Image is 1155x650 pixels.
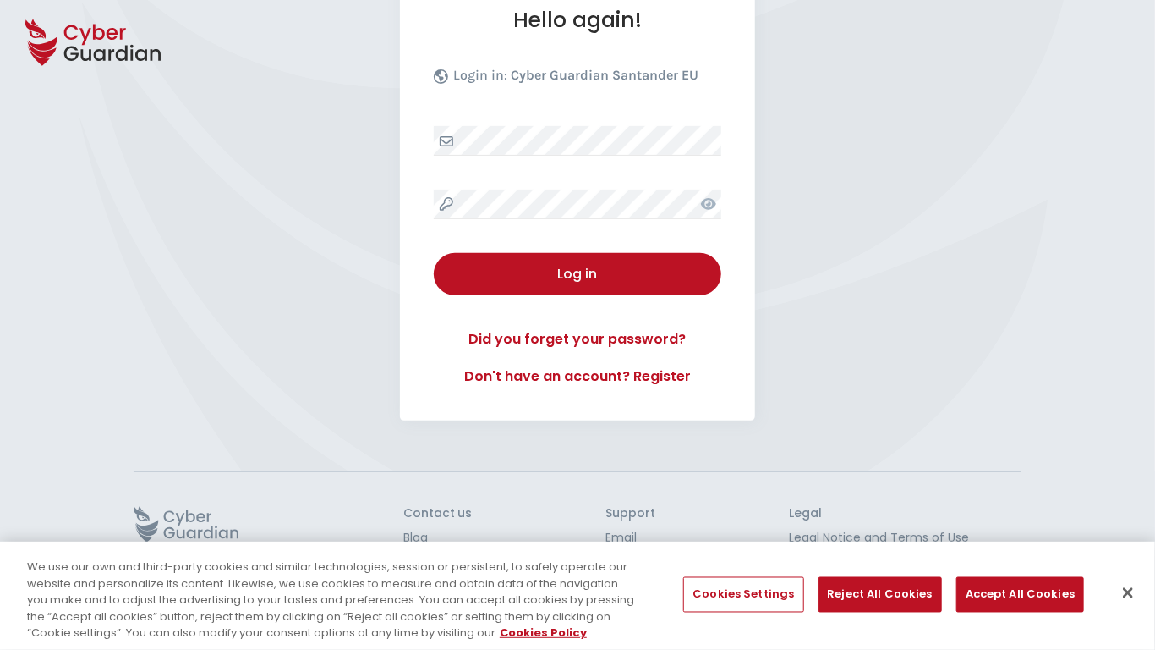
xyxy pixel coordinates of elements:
[434,253,721,295] button: Log in
[500,625,587,641] a: More information about your privacy, opens in a new tab
[434,366,721,387] a: Don't have an account? Register
[956,577,1084,613] button: Accept All Cookies
[683,577,803,613] button: Cookies Settings, Opens the preference center dialog
[403,529,473,547] a: Blog
[605,529,655,547] a: Email
[789,506,1021,521] h3: Legal
[818,577,942,613] button: Reject All Cookies
[403,506,473,521] h3: Contact us
[789,529,1021,547] a: Legal Notice and Terms of Use
[1109,575,1147,612] button: Close
[27,559,635,642] div: We use our own and third-party cookies and similar technologies, session or persistent, to safely...
[446,264,709,284] div: Log in
[434,329,721,350] a: Did you forget your password?
[605,506,655,521] h3: Support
